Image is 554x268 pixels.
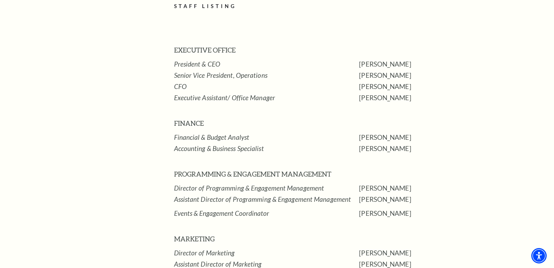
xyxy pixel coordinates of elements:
em: Executive Assistant/ Office Manager [174,94,275,102]
em: Director of Marketing [174,249,235,257]
em: Assistant Director of Programming & Engagement Management [174,195,351,203]
em: Director of Programming & Engagement Management [174,184,324,192]
em: Accounting & Business Specialist [174,144,264,152]
p: [PERSON_NAME] [359,92,520,103]
p: [PERSON_NAME] [359,132,520,143]
em: Financial & Budget Analyst [174,133,250,141]
p: [PERSON_NAME] [359,59,520,70]
p: [PERSON_NAME] [359,194,520,205]
em: Assistant Director of Marketing [174,260,262,268]
h3: EXECUTIVE OFFICE [174,44,359,56]
p: [PERSON_NAME] [359,183,520,194]
em: Senior Vice President, Operations [174,71,267,79]
p: [PERSON_NAME] [359,208,520,219]
em: Events & Engagement Coordinator [174,209,269,217]
p: [PERSON_NAME] [359,81,520,92]
p: [PERSON_NAME] [359,70,520,81]
em: President & CEO [174,60,221,68]
h3: PROGRAMMING & ENGAGEMENT MANAGEMENT [174,169,359,180]
h3: FINANCE [174,118,359,129]
em: CFO [174,82,187,90]
p: [PERSON_NAME] [359,143,520,154]
h3: MARKETING [174,233,359,245]
p: [PERSON_NAME] [359,247,520,259]
div: Accessibility Menu [531,248,547,263]
h2: STAFF LISTING [174,2,520,20]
